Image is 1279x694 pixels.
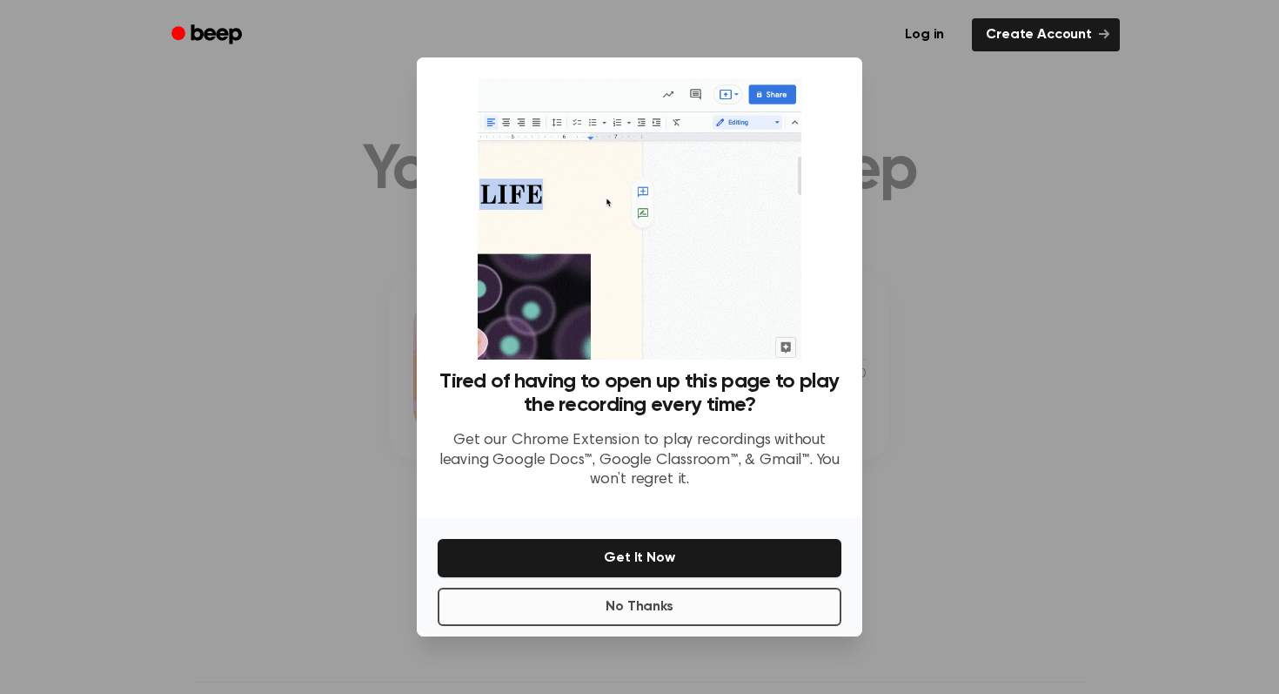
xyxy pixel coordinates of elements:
[159,18,258,52] a: Beep
[887,15,961,55] a: Log in
[438,370,841,417] h3: Tired of having to open up this page to play the recording every time?
[438,431,841,490] p: Get our Chrome Extension to play recordings without leaving Google Docs™, Google Classroom™, & Gm...
[972,18,1120,51] a: Create Account
[478,78,800,360] img: Beep extension in action
[438,539,841,577] button: Get It Now
[438,588,841,626] button: No Thanks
